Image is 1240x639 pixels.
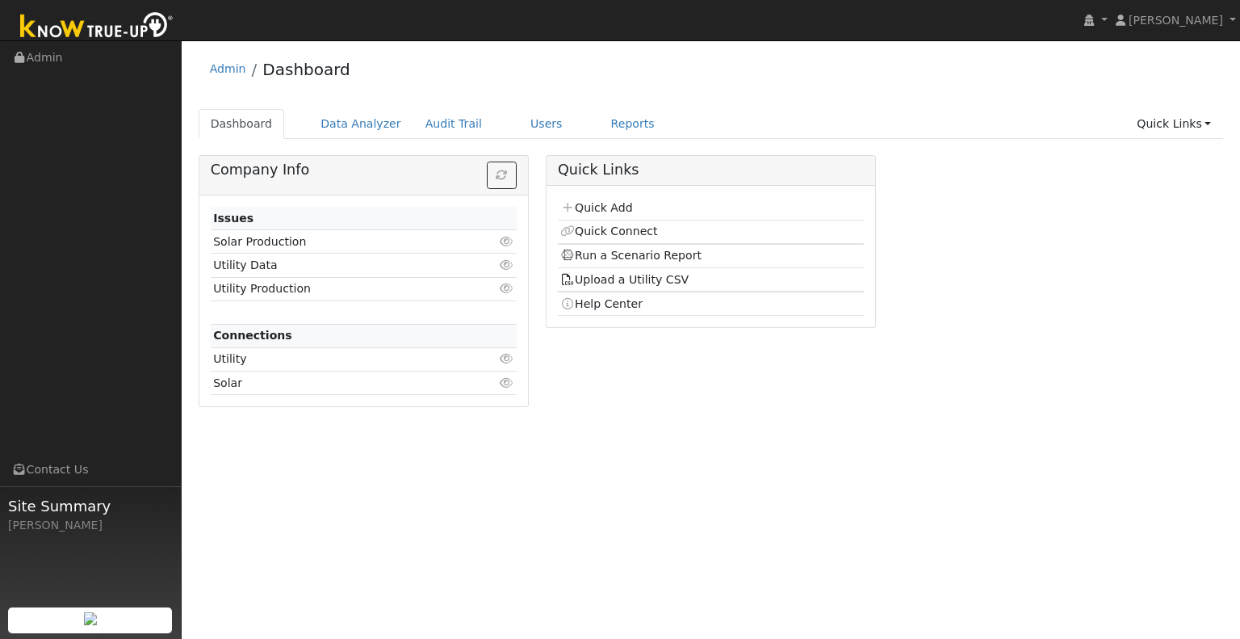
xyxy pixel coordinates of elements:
[211,347,467,371] td: Utility
[12,9,182,45] img: Know True-Up
[199,109,285,139] a: Dashboard
[8,517,173,534] div: [PERSON_NAME]
[560,273,689,286] a: Upload a Utility CSV
[211,230,467,254] td: Solar Production
[262,60,350,79] a: Dashboard
[413,109,494,139] a: Audit Trail
[1129,14,1223,27] span: [PERSON_NAME]
[560,225,657,238] a: Quick Connect
[308,109,413,139] a: Data Analyzer
[8,495,173,517] span: Site Summary
[211,254,467,277] td: Utility Data
[500,259,514,271] i: Click to view
[211,372,467,395] td: Solar
[213,212,253,225] strong: Issues
[1125,109,1223,139] a: Quick Links
[500,283,514,294] i: Click to view
[211,162,517,179] h5: Company Info
[560,249,702,262] a: Run a Scenario Report
[84,612,97,625] img: retrieve
[599,109,667,139] a: Reports
[211,277,467,301] td: Utility Production
[210,62,246,75] a: Admin
[500,377,514,389] i: Click to view
[560,201,632,214] a: Quick Add
[518,109,575,139] a: Users
[558,162,864,179] h5: Quick Links
[560,297,643,310] a: Help Center
[500,236,514,247] i: Click to view
[500,353,514,364] i: Click to view
[213,329,292,342] strong: Connections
